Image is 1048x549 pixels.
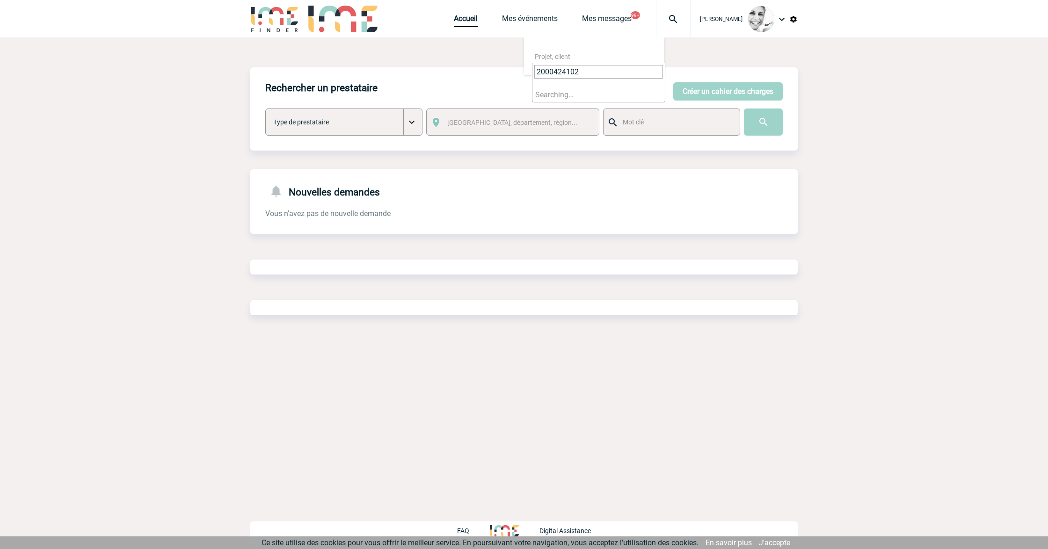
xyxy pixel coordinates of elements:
[532,87,665,102] li: Searching…
[706,538,752,547] a: En savoir plus
[262,538,699,547] span: Ce site utilise des cookies pour vous offrir le meilleur service. En poursuivant votre navigation...
[457,526,490,535] a: FAQ
[265,82,378,94] h4: Rechercher un prestataire
[620,116,731,128] input: Mot clé
[490,525,519,536] img: http://www.idealmeetingsevents.fr/
[269,184,289,198] img: notifications-24-px-g.png
[265,184,380,198] h4: Nouvelles demandes
[631,11,640,19] button: 99+
[539,527,591,535] p: Digital Assistance
[535,53,570,60] span: Projet, client
[447,119,577,126] span: [GEOGRAPHIC_DATA], département, région...
[582,14,632,27] a: Mes messages
[457,527,469,535] p: FAQ
[748,6,774,32] img: 103013-0.jpeg
[454,14,478,27] a: Accueil
[700,16,742,22] span: [PERSON_NAME]
[744,108,783,136] input: Submit
[265,209,391,218] span: Vous n'avez pas de nouvelle demande
[759,538,790,547] a: J'accepte
[502,14,558,27] a: Mes événements
[250,6,299,32] img: IME-Finder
